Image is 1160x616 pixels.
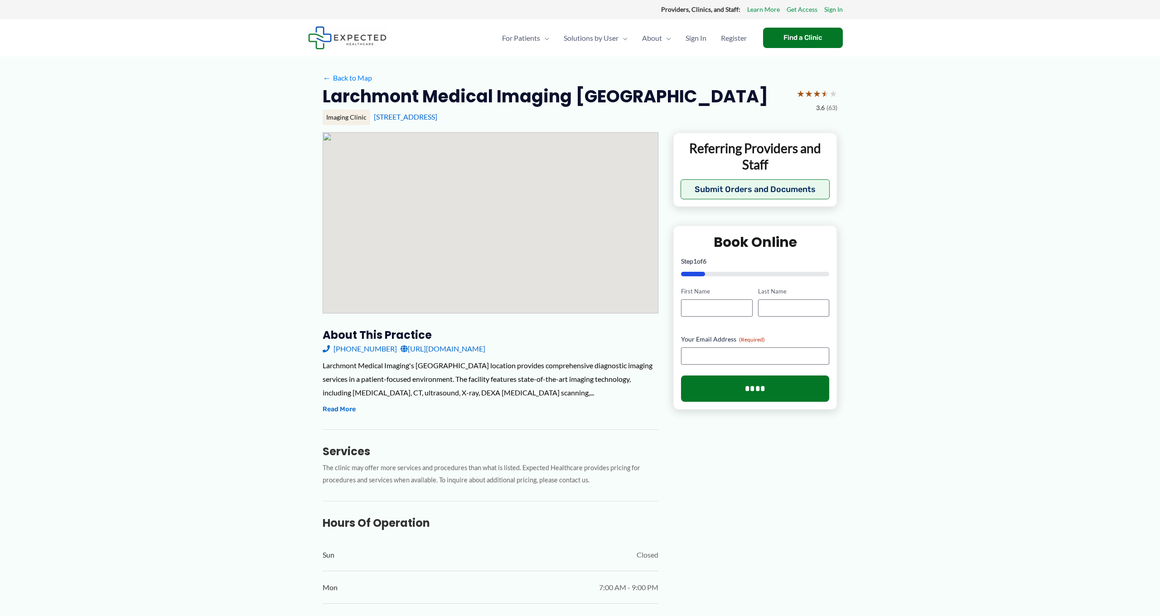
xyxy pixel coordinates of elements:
[323,548,334,562] span: Sun
[323,110,370,125] div: Imaging Clinic
[829,85,837,102] span: ★
[747,4,780,15] a: Learn More
[787,4,817,15] a: Get Access
[323,462,658,486] p: The clinic may offer more services and procedures than what is listed. Expected Healthcare provid...
[678,22,714,54] a: Sign In
[564,22,619,54] span: Solutions by User
[681,179,830,199] button: Submit Orders and Documents
[813,85,821,102] span: ★
[323,444,658,458] h3: Services
[323,359,658,399] div: Larchmont Medical Imaging's [GEOGRAPHIC_DATA] location provides comprehensive diagnostic imaging ...
[681,140,830,173] p: Referring Providers and Staff
[323,342,397,356] a: [PHONE_NUMBER]
[714,22,754,54] a: Register
[693,257,697,265] span: 1
[540,22,549,54] span: Menu Toggle
[495,22,556,54] a: For PatientsMenu Toggle
[642,22,662,54] span: About
[661,5,740,13] strong: Providers, Clinics, and Staff:
[323,85,768,107] h2: Larchmont Medical Imaging [GEOGRAPHIC_DATA]
[824,4,843,15] a: Sign In
[308,26,387,49] img: Expected Healthcare Logo - side, dark font, small
[323,581,338,594] span: Mon
[763,28,843,48] a: Find a Clinic
[703,257,706,265] span: 6
[821,85,829,102] span: ★
[323,404,356,415] button: Read More
[635,22,678,54] a: AboutMenu Toggle
[323,73,331,82] span: ←
[758,287,829,296] label: Last Name
[323,328,658,342] h3: About this practice
[619,22,628,54] span: Menu Toggle
[681,258,829,265] p: Step of
[816,102,825,114] span: 3.6
[739,336,765,343] span: (Required)
[323,71,372,85] a: ←Back to Map
[599,581,658,594] span: 7:00 AM - 9:00 PM
[721,22,747,54] span: Register
[681,335,829,344] label: Your Email Address
[556,22,635,54] a: Solutions by UserMenu Toggle
[502,22,540,54] span: For Patients
[681,287,752,296] label: First Name
[686,22,706,54] span: Sign In
[681,233,829,251] h2: Book Online
[662,22,671,54] span: Menu Toggle
[637,548,658,562] span: Closed
[374,112,437,121] a: [STREET_ADDRESS]
[805,85,813,102] span: ★
[323,516,658,530] h3: Hours of Operation
[495,22,754,54] nav: Primary Site Navigation
[797,85,805,102] span: ★
[826,102,837,114] span: (63)
[401,342,485,356] a: [URL][DOMAIN_NAME]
